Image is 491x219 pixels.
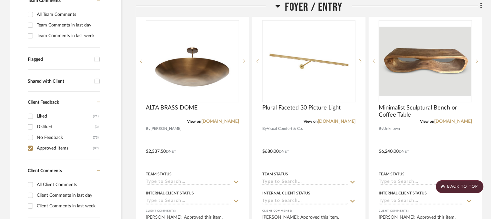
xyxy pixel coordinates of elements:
div: 0 [146,21,239,102]
div: Disliked [37,122,95,132]
span: Visual Comfort & Co. [267,126,303,132]
a: [DOMAIN_NAME] [318,119,356,124]
div: (73) [93,132,99,143]
span: Minimalist Sculptural Bench or Coffee Table [379,104,472,119]
div: 0 [263,21,355,102]
span: View on [304,120,318,123]
div: Client Comments in last day [37,190,99,201]
span: Client Comments [28,169,62,173]
input: Type to Search… [146,179,231,185]
span: ALTA BRASS DOME [146,104,197,111]
div: All Team Comments [37,9,99,20]
div: Approved Items [37,143,93,153]
img: ALTA BRASS DOME [146,27,238,96]
div: Internal Client Status [262,190,310,196]
div: Team Status [146,171,172,177]
div: Team Comments in last day [37,20,99,30]
span: Client Feedback [28,100,59,105]
div: Team Status [379,171,405,177]
span: By [146,126,150,132]
scroll-to-top-button: BACK TO TOP [436,180,484,193]
input: Type to Search… [146,198,231,204]
input: Type to Search… [262,179,348,185]
div: Shared with Client [28,79,91,84]
input: Type to Search… [379,179,464,185]
a: [DOMAIN_NAME] [434,119,472,124]
input: Type to Search… [262,198,348,204]
div: Internal Client Status [146,190,194,196]
span: Unknown [383,126,400,132]
div: Liked [37,111,93,121]
div: No Feedback [37,132,93,143]
span: By [262,126,267,132]
div: Flagged [28,57,91,62]
span: [PERSON_NAME] [150,126,182,132]
div: All Client Comments [37,180,99,190]
img: Minimalist Sculptural Bench or Coffee Table [379,27,471,96]
div: (3) [95,122,99,132]
span: Plural Faceted 30 Picture Light [262,104,341,111]
span: By [379,126,383,132]
img: Plural Faceted 30 Picture Light [269,21,349,102]
div: Internal Client Status [379,190,427,196]
span: View on [187,120,201,123]
div: Team Status [262,171,288,177]
div: (21) [93,111,99,121]
span: View on [420,120,434,123]
input: Type to Search… [379,198,464,204]
div: (89) [93,143,99,153]
div: Team Comments in last week [37,31,99,41]
div: Client Comments in last week [37,201,99,211]
a: [DOMAIN_NAME] [201,119,239,124]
